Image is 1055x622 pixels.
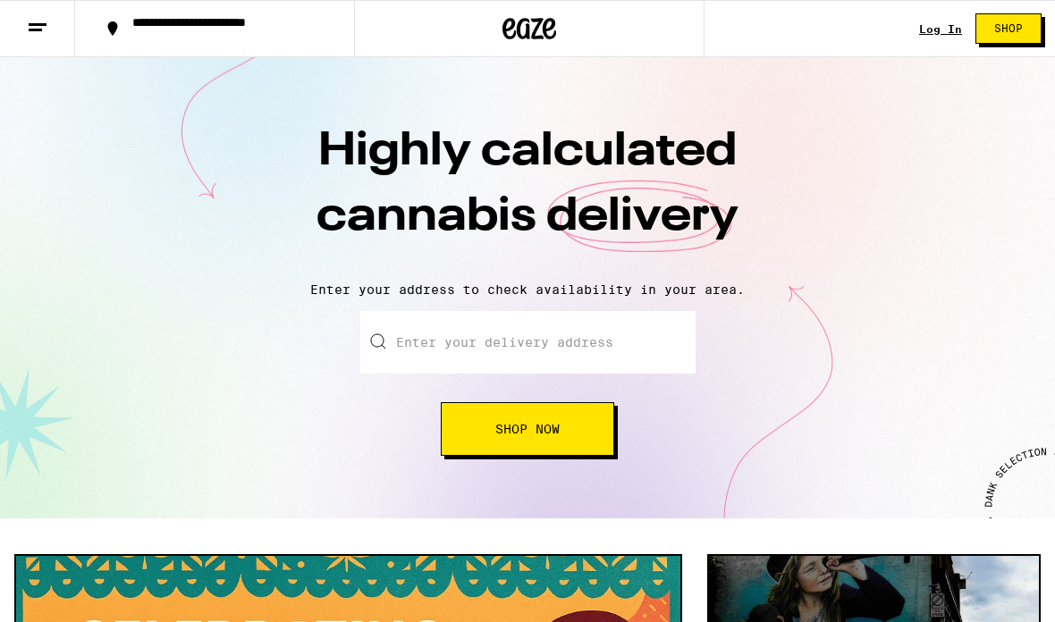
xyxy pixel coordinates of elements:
[975,13,1042,44] button: Shop
[919,23,962,35] a: Log In
[18,282,1037,297] p: Enter your address to check availability in your area.
[495,423,560,435] span: Shop Now
[962,13,1055,44] a: Shop
[360,311,696,374] input: Enter your delivery address
[215,120,840,268] h1: Highly calculated cannabis delivery
[994,23,1023,34] span: Shop
[441,402,614,456] button: Shop Now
